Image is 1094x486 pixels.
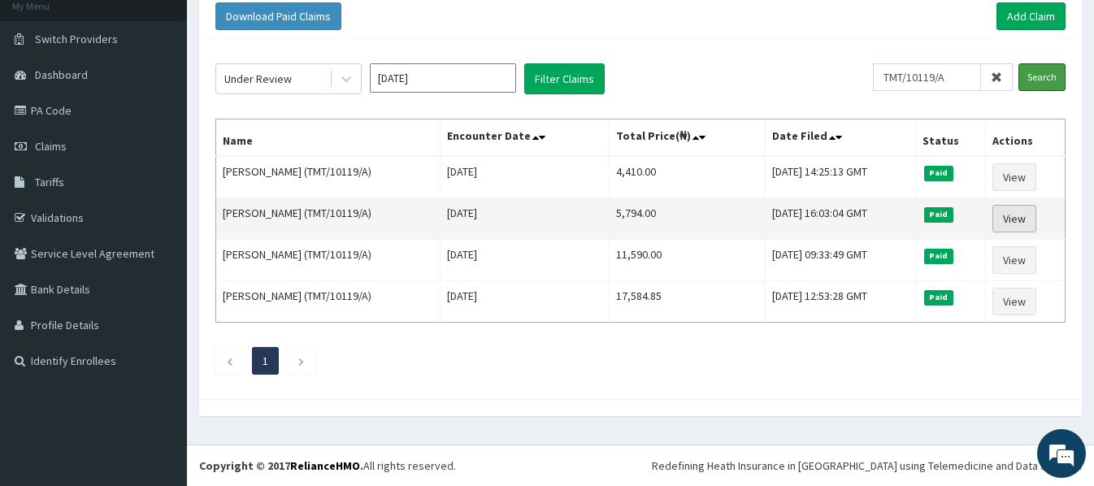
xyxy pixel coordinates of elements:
[992,163,1036,191] a: View
[215,2,341,30] button: Download Paid Claims
[985,119,1065,157] th: Actions
[765,281,915,323] td: [DATE] 12:53:28 GMT
[996,2,1066,30] a: Add Claim
[35,175,64,189] span: Tariffs
[992,288,1036,315] a: View
[85,91,273,112] div: Chat with us now
[924,249,953,263] span: Paid
[30,81,66,122] img: d_794563401_company_1708531726252_794563401
[609,281,765,323] td: 17,584.85
[8,318,310,375] textarea: Type your message and hit 'Enter'
[216,240,441,281] td: [PERSON_NAME] (TMT/10119/A)
[765,198,915,240] td: [DATE] 16:03:04 GMT
[652,458,1082,474] div: Redefining Heath Insurance in [GEOGRAPHIC_DATA] using Telemedicine and Data Science!
[441,119,609,157] th: Encounter Date
[297,354,305,368] a: Next page
[216,156,441,198] td: [PERSON_NAME] (TMT/10119/A)
[441,240,609,281] td: [DATE]
[94,141,224,306] span: We're online!
[609,119,765,157] th: Total Price(₦)
[765,240,915,281] td: [DATE] 09:33:49 GMT
[441,198,609,240] td: [DATE]
[199,458,363,473] strong: Copyright © 2017 .
[216,198,441,240] td: [PERSON_NAME] (TMT/10119/A)
[609,198,765,240] td: 5,794.00
[35,139,67,154] span: Claims
[35,67,88,82] span: Dashboard
[216,119,441,157] th: Name
[916,119,986,157] th: Status
[924,207,953,222] span: Paid
[1018,63,1066,91] input: Search
[290,458,360,473] a: RelianceHMO
[263,354,268,368] a: Page 1 is your current page
[524,63,605,94] button: Filter Claims
[765,119,915,157] th: Date Filed
[609,156,765,198] td: 4,410.00
[267,8,306,47] div: Minimize live chat window
[924,166,953,180] span: Paid
[992,205,1036,232] a: View
[873,63,981,91] input: Search by HMO ID
[609,240,765,281] td: 11,590.00
[224,71,292,87] div: Under Review
[441,156,609,198] td: [DATE]
[187,445,1094,486] footer: All rights reserved.
[216,281,441,323] td: [PERSON_NAME] (TMT/10119/A)
[35,32,118,46] span: Switch Providers
[765,156,915,198] td: [DATE] 14:25:13 GMT
[226,354,233,368] a: Previous page
[370,63,516,93] input: Select Month and Year
[441,281,609,323] td: [DATE]
[992,246,1036,274] a: View
[924,290,953,305] span: Paid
